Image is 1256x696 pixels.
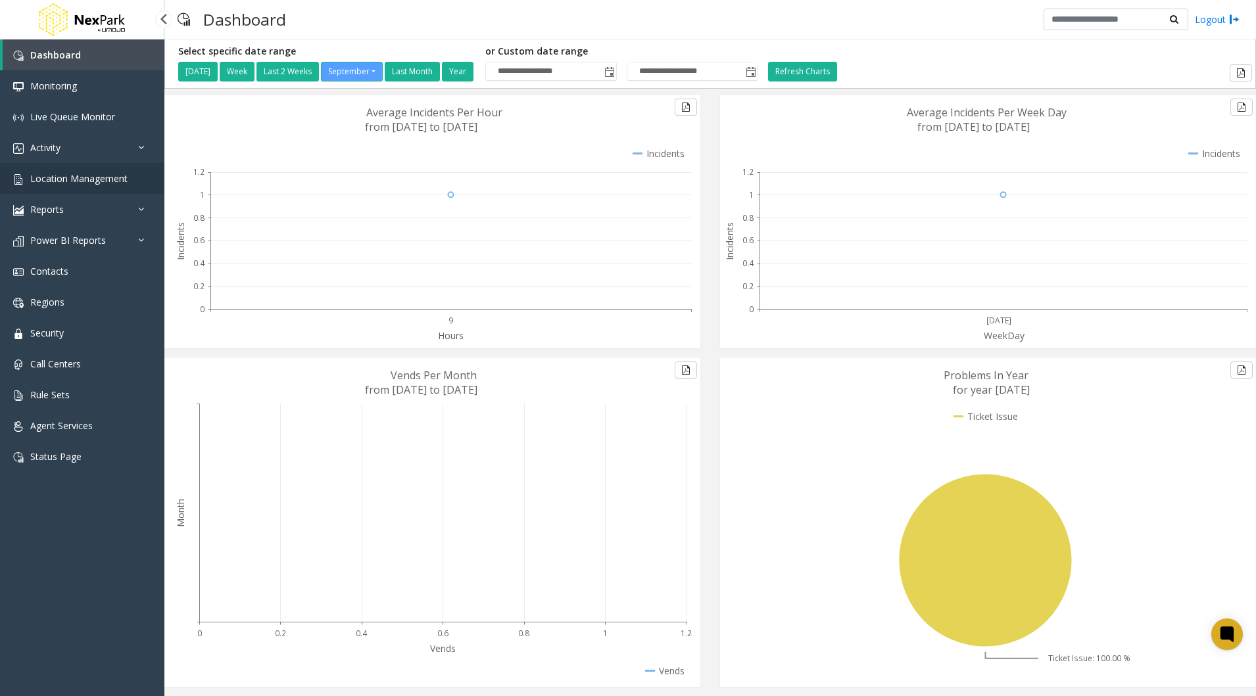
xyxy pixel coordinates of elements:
[391,368,477,383] text: Vends Per Month
[675,361,697,379] button: Export to pdf
[193,258,205,269] text: 0.4
[30,172,128,185] span: Location Management
[13,236,24,246] img: 'icon'
[193,235,205,246] text: 0.6
[178,3,190,35] img: pageIcon
[30,203,64,216] span: Reports
[742,258,754,269] text: 0.4
[430,642,456,655] text: Vends
[30,296,64,308] span: Regions
[13,329,24,339] img: 'icon'
[256,62,319,81] button: Last 2 Weeks
[448,315,453,326] text: 9
[603,628,608,639] text: 1
[30,234,106,246] span: Power BI Reports
[178,62,218,81] button: [DATE]
[30,49,81,61] span: Dashboard
[200,189,205,200] text: 1
[197,628,202,639] text: 0
[768,62,837,81] button: Refresh Charts
[13,390,24,401] img: 'icon'
[742,212,754,223] text: 0.8
[1230,64,1252,81] button: Export to pdf
[220,62,254,81] button: Week
[197,3,293,35] h3: Dashboard
[193,281,205,292] text: 0.2
[742,166,754,177] text: 1.2
[13,143,24,154] img: 'icon'
[3,39,164,70] a: Dashboard
[174,222,187,260] text: Incidents
[275,628,286,639] text: 0.2
[13,421,24,432] img: 'icon'
[13,174,24,185] img: 'icon'
[13,298,24,308] img: 'icon'
[485,46,758,57] h5: or Custom date range
[13,452,24,463] img: 'icon'
[30,419,93,432] span: Agent Services
[1195,12,1240,26] a: Logout
[385,62,440,81] button: Last Month
[907,105,1067,120] text: Average Incidents Per Week Day
[13,267,24,277] img: 'icon'
[749,189,754,200] text: 1
[742,281,754,292] text: 0.2
[13,112,24,123] img: 'icon'
[437,628,448,639] text: 0.6
[986,315,1011,326] text: [DATE]
[356,628,368,639] text: 0.4
[438,329,464,342] text: Hours
[193,212,205,223] text: 0.8
[13,360,24,370] img: 'icon'
[602,62,616,81] span: Toggle popup
[742,235,754,246] text: 0.6
[30,358,81,370] span: Call Centers
[749,304,754,315] text: 0
[366,105,502,120] text: Average Incidents Per Hour
[13,51,24,61] img: 'icon'
[1229,12,1240,26] img: logout
[723,222,736,260] text: Incidents
[30,110,115,123] span: Live Queue Monitor
[442,62,473,81] button: Year
[30,80,77,92] span: Monitoring
[365,120,477,134] text: from [DATE] to [DATE]
[30,141,60,154] span: Activity
[178,46,475,57] h5: Select specific date range
[1230,361,1253,379] button: Export to pdf
[675,99,697,116] button: Export to pdf
[944,368,1028,383] text: Problems In Year
[30,450,82,463] span: Status Page
[30,388,70,401] span: Rule Sets
[743,62,758,81] span: Toggle popup
[200,304,205,315] text: 0
[681,628,692,639] text: 1.2
[1048,653,1130,664] text: Ticket Issue: 100.00 %
[953,383,1030,397] text: for year [DATE]
[30,265,68,277] span: Contacts
[984,329,1025,342] text: WeekDay
[13,205,24,216] img: 'icon'
[174,499,187,527] text: Month
[518,628,529,639] text: 0.8
[13,81,24,92] img: 'icon'
[193,166,205,177] text: 1.2
[365,383,477,397] text: from [DATE] to [DATE]
[917,120,1030,134] text: from [DATE] to [DATE]
[1230,99,1253,116] button: Export to pdf
[321,62,383,81] button: September
[30,327,64,339] span: Security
